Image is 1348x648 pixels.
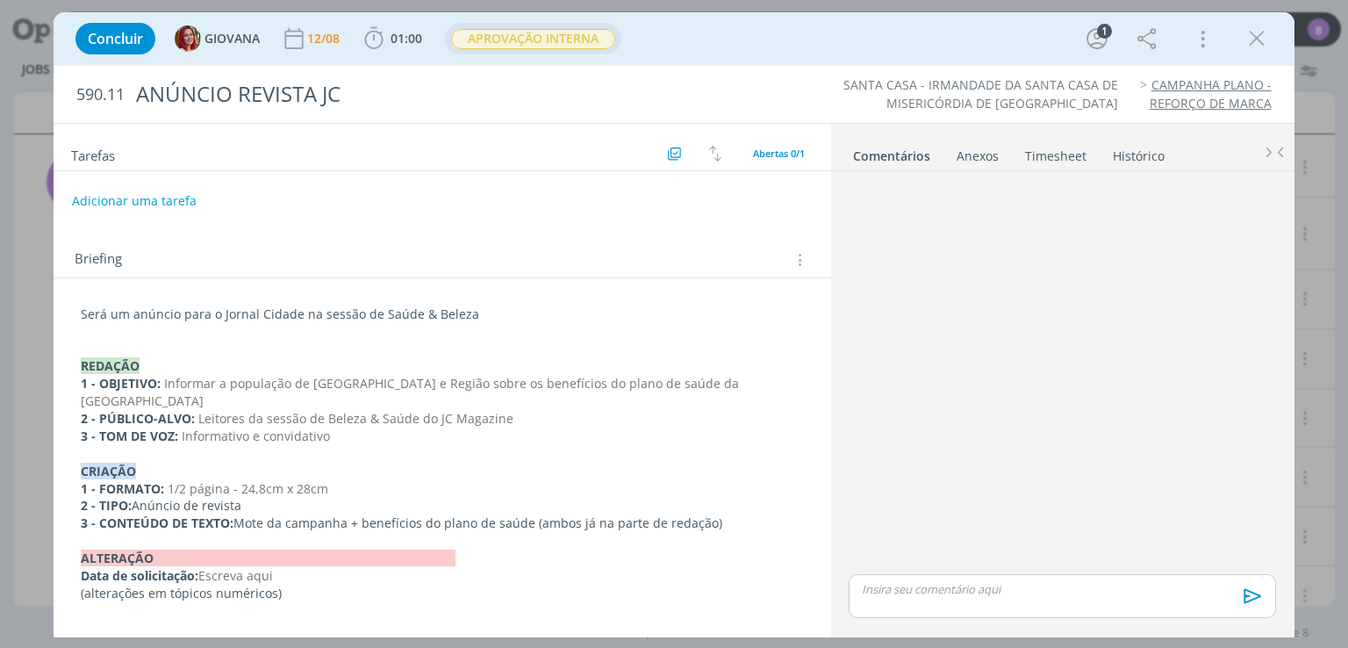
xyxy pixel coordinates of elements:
[1112,140,1165,165] a: Histórico
[81,375,161,392] strong: 1 - OBJETIVO:
[81,480,164,497] strong: 1 - FORMATO:
[81,428,178,444] strong: 3 - TOM DE VOZ:
[360,25,427,53] button: 01:00
[753,147,805,160] span: Abertas 0/1
[81,463,136,479] strong: CRIAÇÃO
[1083,25,1111,53] button: 1
[957,148,999,165] div: Anexos
[81,306,803,323] p: Será um anúncio para o Jornal Cidade na sessão de Saúde & Beleza
[1097,24,1112,39] div: 1
[1024,140,1087,165] a: Timesheet
[88,32,143,46] span: Concluir
[75,23,155,54] button: Concluir
[81,567,198,584] strong: Data de solicitação:
[81,550,455,566] strong: ALTERAÇÃO
[1150,76,1272,111] a: CAMPANHA PLANO - REFORÇO DE MARCA
[182,428,330,444] span: Informativo e convidativo
[128,73,766,116] div: ANÚNCIO REVISTA JC
[81,410,195,427] strong: 2 - PÚBLICO-ALVO:
[54,12,1294,637] div: dialog
[75,248,122,271] span: Briefing
[391,30,422,47] span: 01:00
[81,375,742,409] span: Informar a população de [GEOGRAPHIC_DATA] e Região sobre os benefícios do plano de saúde da [GEOG...
[198,567,273,584] span: Escreva aqui
[204,32,260,45] span: GIOVANA
[71,143,115,164] span: Tarefas
[709,146,721,162] img: arrow-down-up.svg
[852,140,931,165] a: Comentários
[198,410,513,427] span: Leitores da sessão de Beleza & Saúde do JC Magazine
[81,357,140,374] strong: REDAÇÃO
[450,28,616,50] button: APROVAÇÃO INTERNA
[81,515,803,532] p: Mote da campanha + benefícios do plano de saúde (ambos já na parte de redação)
[843,76,1118,111] a: SANTA CASA - IRMANDADE DA SANTA CASA DE MISERICÓRDIA DE [GEOGRAPHIC_DATA]
[71,185,197,217] button: Adicionar uma tarefa
[81,515,233,531] strong: 3 - CONTEÚDO DE TEXTO:
[451,29,615,49] span: APROVAÇÃO INTERNA
[307,32,343,45] div: 12/08
[81,497,132,514] strong: 2 - TIPO:
[81,497,803,515] p: Anúncio de revista
[175,25,260,52] button: GGIOVANA
[76,85,125,104] span: 590.11
[168,480,328,497] span: 1/2 página - 24,8cm x 28cm
[81,585,803,602] p: (alterações em tópicos numéricos)
[175,25,201,52] img: G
